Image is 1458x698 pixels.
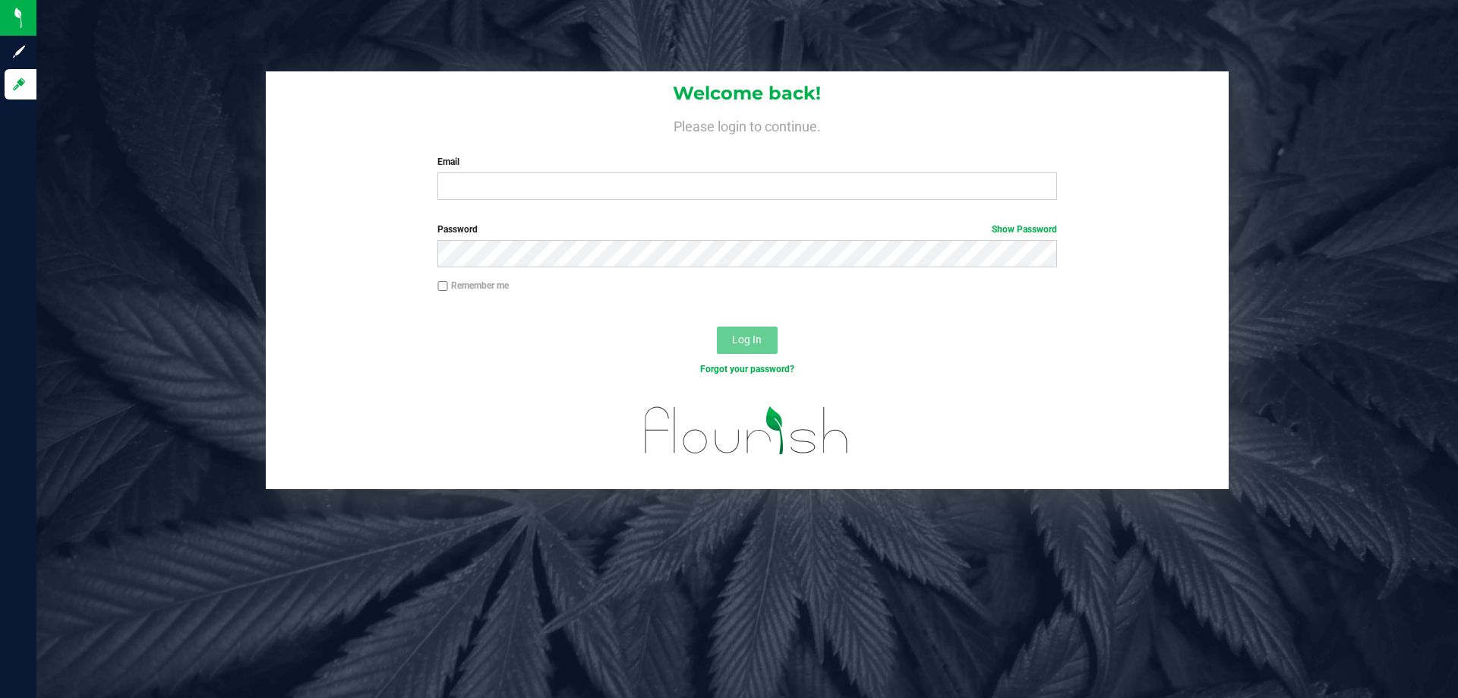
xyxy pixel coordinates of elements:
[626,392,867,469] img: flourish_logo.svg
[717,327,778,354] button: Log In
[437,281,448,292] input: Remember me
[732,333,762,346] span: Log In
[992,224,1057,235] a: Show Password
[266,115,1229,134] h4: Please login to continue.
[437,279,509,292] label: Remember me
[437,224,478,235] span: Password
[437,155,1056,169] label: Email
[11,44,27,59] inline-svg: Sign up
[11,77,27,92] inline-svg: Log in
[700,364,794,374] a: Forgot your password?
[266,84,1229,103] h1: Welcome back!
